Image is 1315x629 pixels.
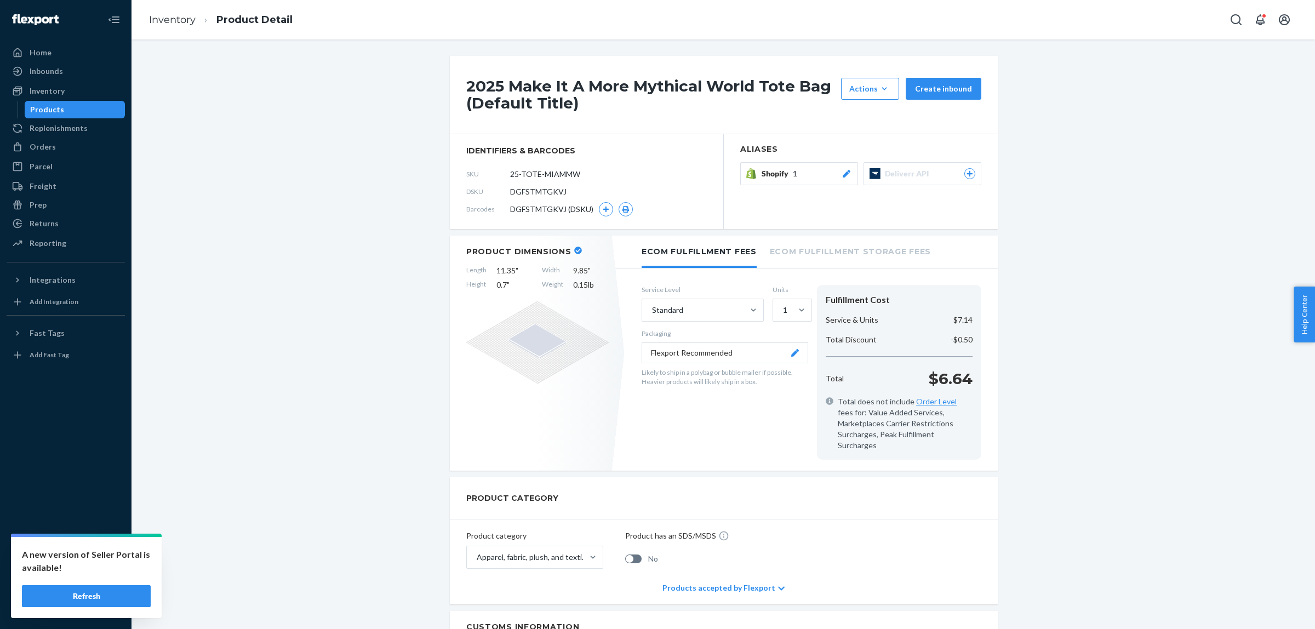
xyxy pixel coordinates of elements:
[642,329,808,338] p: Packaging
[885,168,933,179] span: Deliverr API
[916,397,957,406] a: Order Level
[7,196,125,214] a: Prep
[652,305,683,316] div: Standard
[7,235,125,252] a: Reporting
[770,236,931,266] li: Ecom Fulfillment Storage Fees
[642,368,808,386] p: Likely to ship in a polybag or bubble mailer if possible. Heavier products will likely ship in a ...
[740,145,981,153] h2: Aliases
[7,598,125,616] button: Give Feedback
[648,553,658,564] span: No
[149,14,196,26] a: Inventory
[7,62,125,80] a: Inbounds
[542,265,563,276] span: Width
[826,294,973,306] div: Fulfillment Cost
[12,14,59,25] img: Flexport logo
[642,342,808,363] button: Flexport Recommended
[1273,9,1295,31] button: Open account menu
[30,104,64,115] div: Products
[510,186,567,197] span: DGFSTMTGKVJ
[651,305,652,316] input: Standard
[7,271,125,289] button: Integrations
[30,297,78,306] div: Add Integration
[542,279,563,290] span: Weight
[841,78,899,100] button: Actions
[953,314,973,325] p: $7.14
[826,334,877,345] p: Total Discount
[7,561,125,579] a: Talk to Support
[30,275,76,285] div: Integrations
[573,265,609,276] span: 9.85
[466,488,558,508] h2: PRODUCT CATEGORY
[573,279,609,290] span: 0.15 lb
[7,324,125,342] button: Fast Tags
[7,138,125,156] a: Orders
[466,169,510,179] span: SKU
[30,199,47,210] div: Prep
[30,123,88,134] div: Replenishments
[1225,9,1247,31] button: Open Search Box
[625,530,716,541] p: Product has an SDS/MSDS
[7,580,125,597] a: Help Center
[140,4,301,36] ol: breadcrumbs
[642,236,757,268] li: Ecom Fulfillment Fees
[22,585,151,607] button: Refresh
[476,552,477,563] input: Apparel, fabric, plush, and textiles
[7,44,125,61] a: Home
[793,168,797,179] span: 1
[7,542,125,560] a: Settings
[30,238,66,249] div: Reporting
[30,181,56,192] div: Freight
[25,101,125,118] a: Products
[7,158,125,175] a: Parcel
[30,85,65,96] div: Inventory
[466,145,707,156] span: identifiers & barcodes
[466,265,487,276] span: Length
[1294,287,1315,342] button: Help Center
[7,82,125,100] a: Inventory
[7,119,125,137] a: Replenishments
[783,305,787,316] div: 1
[510,204,593,215] span: DGFSTMTGKVJ (DSKU)
[507,280,510,289] span: "
[740,162,858,185] button: Shopify1
[30,350,69,359] div: Add Fast Tag
[838,396,973,451] span: Total does not include fees for: Value Added Services, Marketplaces Carrier Restrictions Surcharg...
[30,47,52,58] div: Home
[466,204,510,214] span: Barcodes
[466,247,571,256] h2: Product Dimensions
[30,66,63,77] div: Inbounds
[30,218,59,229] div: Returns
[864,162,981,185] button: Deliverr API
[782,305,783,316] input: 1
[951,334,973,345] p: -$0.50
[466,279,487,290] span: Height
[7,215,125,232] a: Returns
[496,265,532,276] span: 11.35
[7,346,125,364] a: Add Fast Tag
[826,373,844,384] p: Total
[30,141,56,152] div: Orders
[216,14,293,26] a: Product Detail
[849,83,891,94] div: Actions
[466,187,510,196] span: DSKU
[22,548,151,574] p: A new version of Seller Portal is available!
[826,314,878,325] p: Service & Units
[662,571,785,604] div: Products accepted by Flexport
[466,530,603,541] p: Product category
[929,368,973,390] p: $6.64
[466,78,836,112] h1: 2025 Make It A More Mythical World Tote Bag (Default Title)
[1249,9,1271,31] button: Open notifications
[516,266,518,275] span: "
[477,552,588,563] div: Apparel, fabric, plush, and textiles
[496,279,532,290] span: 0.7
[7,178,125,195] a: Freight
[588,266,591,275] span: "
[30,328,65,339] div: Fast Tags
[7,293,125,311] a: Add Integration
[906,78,981,100] button: Create inbound
[30,161,53,172] div: Parcel
[773,285,808,294] label: Units
[762,168,793,179] span: Shopify
[103,9,125,31] button: Close Navigation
